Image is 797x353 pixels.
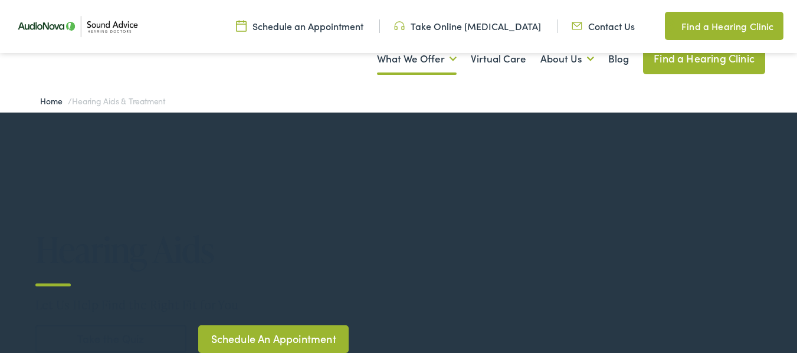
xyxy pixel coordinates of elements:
[572,19,582,32] img: Icon representing mail communication in a unique green color, indicative of contact or communicat...
[540,37,594,81] a: About Us
[236,19,363,32] a: Schedule an Appointment
[35,296,762,314] p: Let Us Help Find the Right Fit for You
[394,19,541,32] a: Take Online [MEDICAL_DATA]
[643,42,765,74] a: Find a Hearing Clinic
[377,37,457,81] a: What We Offer
[35,230,394,269] h1: Hearing Aids
[40,95,68,107] a: Home
[198,325,349,353] a: Schedule An Appointment
[608,37,629,81] a: Blog
[40,95,165,107] span: /
[236,19,247,32] img: Calendar icon in a unique green color, symbolizing scheduling or date-related features.
[665,19,675,33] img: Map pin icon in a unique green color, indicating location-related features or services.
[572,19,635,32] a: Contact Us
[72,95,165,107] span: Hearing Aids & Treatment
[665,12,783,40] a: Find a Hearing Clinic
[471,37,526,81] a: Virtual Care
[394,19,405,32] img: Headphone icon in a unique green color, suggesting audio-related services or features.
[35,325,186,352] a: Take the Quiz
